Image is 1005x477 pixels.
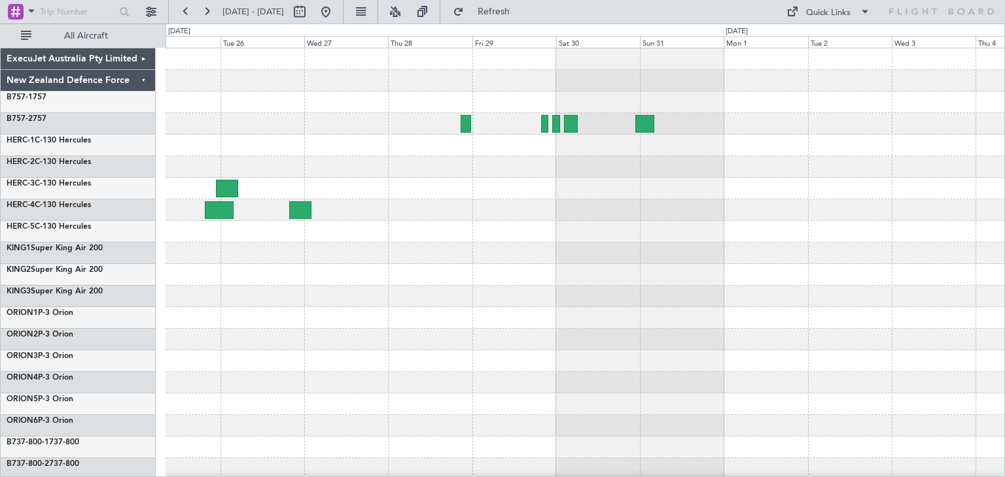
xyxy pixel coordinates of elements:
span: Refresh [467,7,521,16]
span: HERC-3 [7,180,35,188]
div: [DATE] [726,26,748,37]
div: Mon 1 [724,36,807,48]
span: HERC-4 [7,201,35,209]
span: ORION3 [7,352,38,360]
a: HERC-5C-130 Hercules [7,223,91,231]
a: ORION1P-3 Orion [7,309,73,317]
span: B757-2 [7,115,33,123]
div: Sun 31 [640,36,724,48]
a: B737-800-2737-800 [7,460,79,468]
a: ORION4P-3 Orion [7,374,73,382]
a: ORION2P-3 Orion [7,331,73,338]
span: ORION2 [7,331,38,338]
a: ORION6P-3 Orion [7,417,73,425]
span: ORION4 [7,374,38,382]
span: ORION6 [7,417,38,425]
button: Quick Links [780,1,877,22]
a: B737-800-1737-800 [7,438,79,446]
input: Trip Number [40,2,115,22]
button: All Aircraft [14,25,142,46]
a: HERC-3C-130 Hercules [7,180,91,188]
div: Wed 3 [892,36,976,48]
span: ORION1 [7,309,38,317]
a: KING2Super King Air 200 [7,266,103,274]
span: KING3 [7,288,31,295]
div: Tue 2 [808,36,892,48]
a: B757-2757 [7,115,46,123]
a: KING1Super King Air 200 [7,244,103,252]
span: [DATE] - [DATE] [222,6,284,18]
div: [DATE] [168,26,190,37]
a: B757-1757 [7,93,46,101]
span: HERC-1 [7,137,35,144]
span: HERC-2 [7,158,35,166]
span: B757-1 [7,93,33,101]
a: HERC-4C-130 Hercules [7,201,91,209]
div: Wed 27 [304,36,388,48]
span: All Aircraft [34,31,138,41]
a: HERC-2C-130 Hercules [7,158,91,166]
a: ORION3P-3 Orion [7,352,73,360]
button: Refresh [447,1,525,22]
a: HERC-1C-130 Hercules [7,137,91,144]
span: KING1 [7,244,31,252]
span: HERC-5 [7,223,35,231]
span: KING2 [7,266,31,274]
div: Sat 30 [556,36,640,48]
div: Tue 26 [220,36,304,48]
div: Fri 29 [472,36,556,48]
a: ORION5P-3 Orion [7,395,73,403]
div: Mon 25 [137,36,220,48]
span: ORION5 [7,395,38,403]
span: B737-800-2 [7,460,49,468]
div: Quick Links [806,7,851,20]
a: KING3Super King Air 200 [7,288,103,295]
div: Thu 28 [388,36,472,48]
span: B737-800-1 [7,438,49,446]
